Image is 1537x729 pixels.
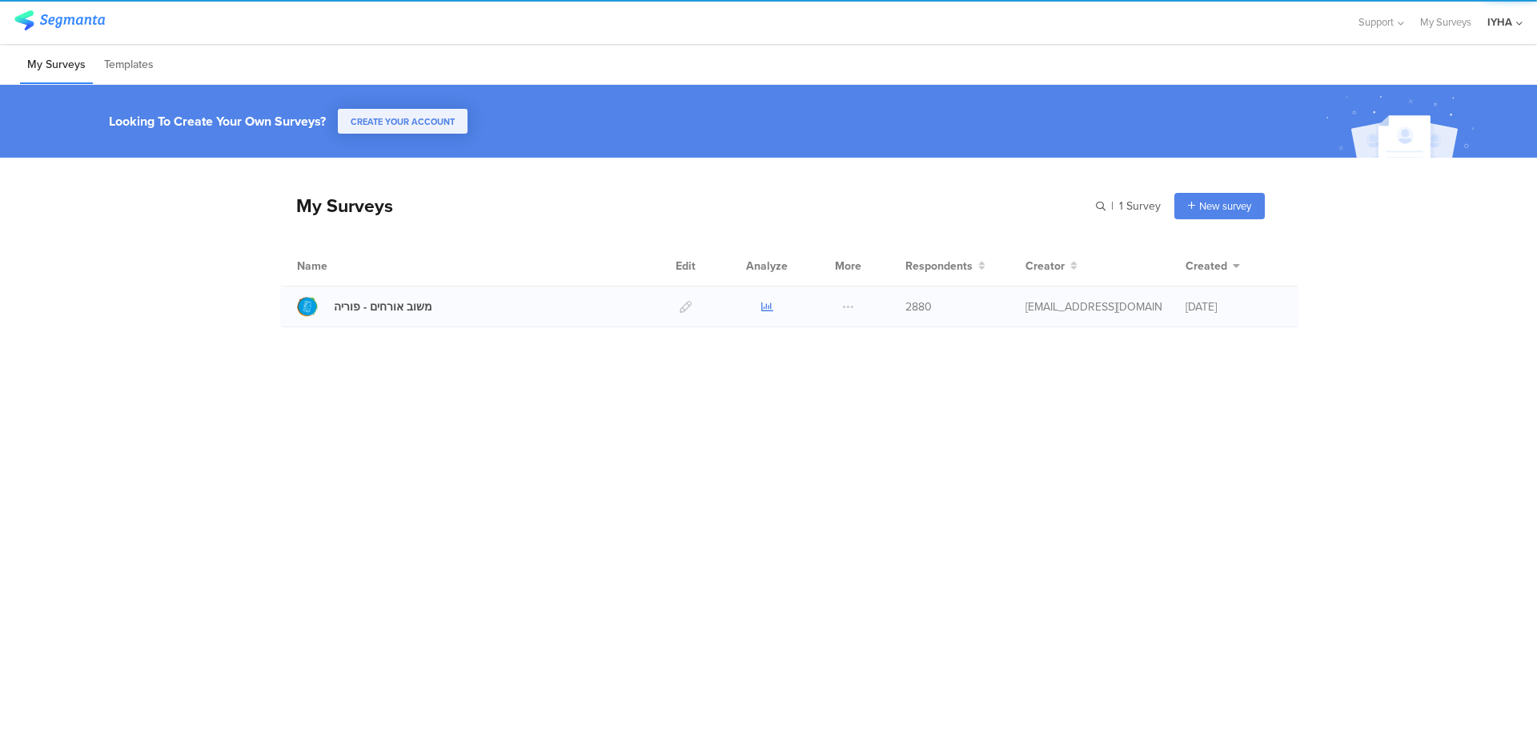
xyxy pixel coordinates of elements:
[1119,198,1161,214] span: 1 Survey
[743,246,791,286] div: Analyze
[351,115,455,128] span: CREATE YOUR ACCOUNT
[905,258,973,274] span: Respondents
[1487,14,1512,30] div: IYHA
[1358,14,1394,30] span: Support
[831,246,865,286] div: More
[1186,298,1282,315] div: [DATE]
[1186,258,1227,274] span: Created
[1186,258,1240,274] button: Created
[297,258,393,274] div: Name
[905,258,985,274] button: Respondents
[1025,258,1065,274] span: Creator
[334,298,432,315] div: משוב אורחים - פוריה
[97,46,161,84] li: Templates
[905,298,932,315] span: 2880
[1025,298,1162,315] div: ofir@iyha.org.il
[668,246,703,286] div: Edit
[1199,198,1251,214] span: New survey
[280,192,393,219] div: My Surveys
[338,109,468,134] button: CREATE YOUR ACCOUNT
[1025,258,1078,274] button: Creator
[14,10,105,30] img: segmanta logo
[1320,90,1485,162] img: create_account_image.svg
[20,46,93,84] li: My Surveys
[297,296,432,317] a: משוב אורחים - פוריה
[109,112,326,130] div: Looking To Create Your Own Surveys?
[1109,198,1116,214] span: |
